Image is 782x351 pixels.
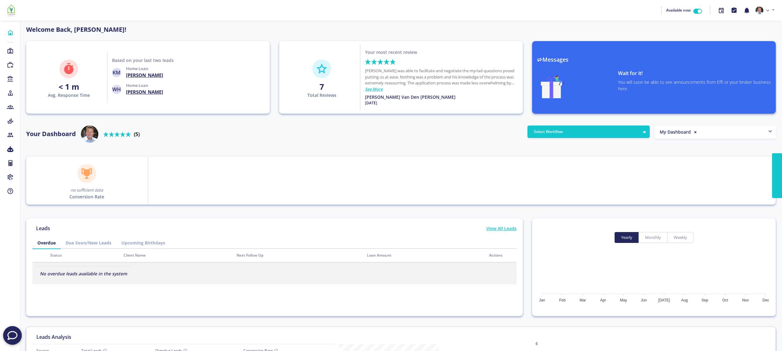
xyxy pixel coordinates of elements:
b: (5) [134,131,140,138]
div: Client Name [124,253,229,258]
p: Total Reviews [307,92,336,98]
p: [PERSON_NAME] Van Den [PERSON_NAME] [365,94,456,100]
p: [PERSON_NAME] was able to facilitate and negotiate the myriad questions posed putting us at ease.... [365,68,518,86]
tspan: Apr [600,298,606,302]
th: Overdue Icon [32,249,46,263]
strong: < 1 m [59,81,79,92]
p: Leads Analysis [33,333,75,341]
img: 7ef6f553-fa6a-4c30-bc82-24974be04ac6-637908507574932421.png [5,4,17,17]
a: See More [365,86,383,92]
span: Home Loan [126,66,148,71]
img: user [81,126,98,143]
span: My Dashboard [660,129,691,135]
tspan: [DATE] [658,298,670,302]
p: Welcome Back, [PERSON_NAME]! [26,25,523,34]
tspan: Aug [681,298,688,302]
a: Due Soon/New Leads [61,237,116,249]
tspan: Oct [722,298,728,302]
p: Leads [32,225,54,232]
button: yearly [615,232,639,243]
p: Conversion Rate [69,193,104,200]
tspan: Sep [701,298,708,302]
div: Next Follow Up [236,253,359,258]
p: Your Dashboard [26,129,76,139]
a: Overdue [32,237,61,249]
div: Status [50,253,116,258]
h4: [PERSON_NAME] [126,89,163,95]
span: KM [112,68,121,77]
h3: Messages [537,56,771,63]
tspan: 6 [536,342,538,346]
p: [DATE] [365,100,377,106]
span: no sufficient data [71,187,103,193]
tspan: Mar [579,298,586,302]
tspan: Dec [762,298,769,302]
tspan: Nov [742,298,749,302]
strong: 7 [320,81,324,92]
p: View All Leads [486,225,517,232]
img: gift [537,70,567,98]
button: weekly [667,232,694,243]
p: Based on your last two leads [112,57,174,64]
h4: Wait for it! [618,70,771,76]
p: Avg. Response Time [48,92,90,98]
tspan: Feb [559,298,566,302]
a: Upcoming Birthdays [116,237,170,249]
div: Loan Amount [367,253,482,258]
span: Available now [666,7,691,13]
button: Select Workflow [527,126,650,138]
button: monthly [639,232,667,243]
p: Your most recent review [365,49,417,55]
tspan: Jan [539,298,545,302]
p: You will soon be able to see announcements from Effi or your broker business here. [618,79,771,92]
a: View All Leads [486,225,517,237]
img: 05ee49a5-7a20-4666-9e8c-f1b57a6951a1-637908577730117354.png [756,7,763,14]
div: Actions [489,253,513,258]
tspan: May [620,298,627,302]
i: No overdue leads available in the system [40,271,127,277]
tspan: Jun [641,298,647,302]
span: WH [112,85,121,94]
h4: [PERSON_NAME] [126,72,163,78]
span: Home Loan [126,83,148,88]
